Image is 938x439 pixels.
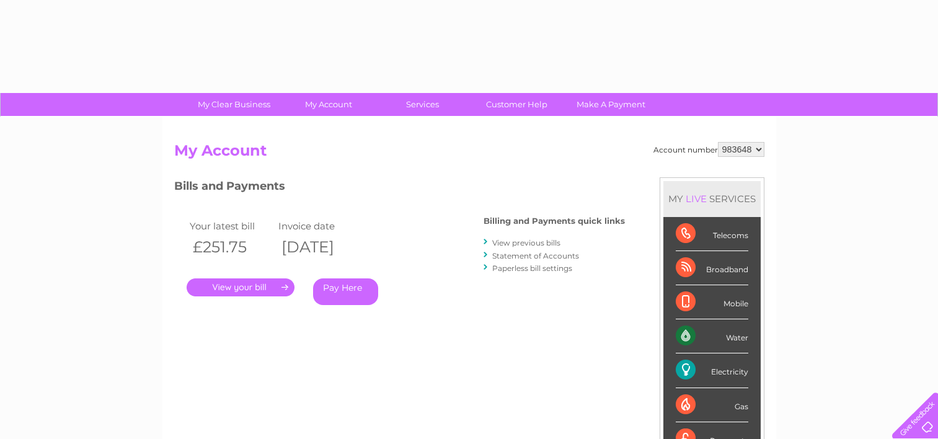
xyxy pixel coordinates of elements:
[676,285,748,319] div: Mobile
[275,234,365,260] th: [DATE]
[277,93,379,116] a: My Account
[676,388,748,422] div: Gas
[174,177,625,199] h3: Bills and Payments
[676,251,748,285] div: Broadband
[683,193,709,205] div: LIVE
[174,142,764,166] h2: My Account
[663,181,761,216] div: MY SERVICES
[492,238,560,247] a: View previous bills
[492,264,572,273] a: Paperless bill settings
[653,142,764,157] div: Account number
[676,217,748,251] div: Telecoms
[313,278,378,305] a: Pay Here
[187,234,276,260] th: £251.75
[371,93,474,116] a: Services
[183,93,285,116] a: My Clear Business
[676,319,748,353] div: Water
[187,278,294,296] a: .
[187,218,276,234] td: Your latest bill
[484,216,625,226] h4: Billing and Payments quick links
[275,218,365,234] td: Invoice date
[466,93,568,116] a: Customer Help
[560,93,662,116] a: Make A Payment
[492,251,579,260] a: Statement of Accounts
[676,353,748,388] div: Electricity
